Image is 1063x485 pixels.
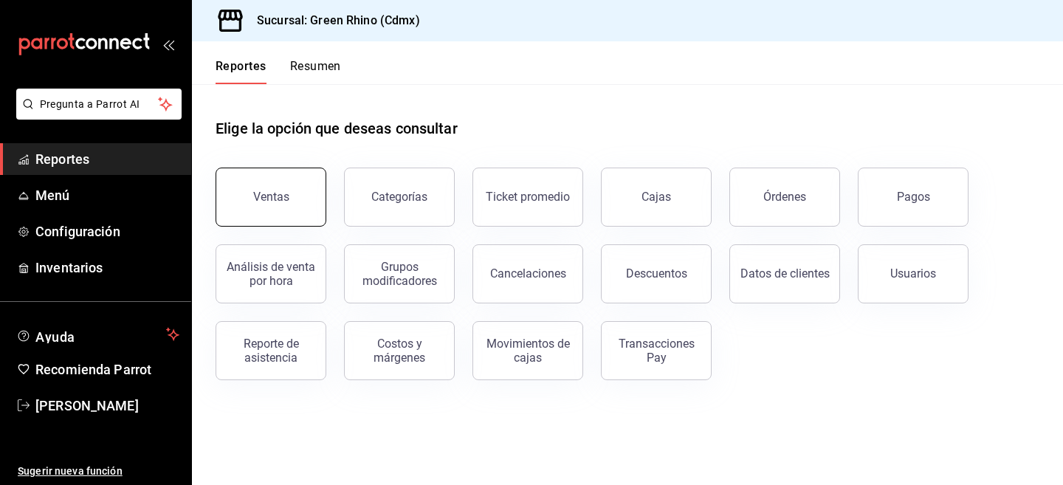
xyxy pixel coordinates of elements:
div: Análisis de venta por hora [225,260,317,288]
span: Ayuda [35,326,160,343]
div: Órdenes [763,190,806,204]
h1: Elige la opción que deseas consultar [216,117,458,140]
button: Reportes [216,59,266,84]
div: Descuentos [626,266,687,281]
button: Movimientos de cajas [472,321,583,380]
button: Descuentos [601,244,712,303]
button: Resumen [290,59,341,84]
div: Transacciones Pay [610,337,702,365]
button: Cancelaciones [472,244,583,303]
button: Ticket promedio [472,168,583,227]
button: Transacciones Pay [601,321,712,380]
div: Categorías [371,190,427,204]
button: Reporte de asistencia [216,321,326,380]
div: Grupos modificadores [354,260,445,288]
div: Ticket promedio [486,190,570,204]
div: Reporte de asistencia [225,337,317,365]
span: Pregunta a Parrot AI [40,97,159,112]
button: Grupos modificadores [344,244,455,303]
button: Órdenes [729,168,840,227]
a: Pregunta a Parrot AI [10,107,182,123]
button: open_drawer_menu [162,38,174,50]
div: Cajas [641,188,672,206]
div: Datos de clientes [740,266,830,281]
button: Costos y márgenes [344,321,455,380]
span: Sugerir nueva función [18,464,179,479]
button: Pregunta a Parrot AI [16,89,182,120]
div: Usuarios [890,266,936,281]
button: Datos de clientes [729,244,840,303]
span: Configuración [35,221,179,241]
div: Ventas [253,190,289,204]
h3: Sucursal: Green Rhino (Cdmx) [245,12,420,30]
span: [PERSON_NAME] [35,396,179,416]
button: Categorías [344,168,455,227]
span: Recomienda Parrot [35,360,179,379]
div: navigation tabs [216,59,341,84]
span: Reportes [35,149,179,169]
span: Inventarios [35,258,179,278]
button: Ventas [216,168,326,227]
div: Movimientos de cajas [482,337,574,365]
button: Pagos [858,168,969,227]
button: Análisis de venta por hora [216,244,326,303]
a: Cajas [601,168,712,227]
div: Costos y márgenes [354,337,445,365]
button: Usuarios [858,244,969,303]
div: Pagos [897,190,930,204]
div: Cancelaciones [490,266,566,281]
span: Menú [35,185,179,205]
